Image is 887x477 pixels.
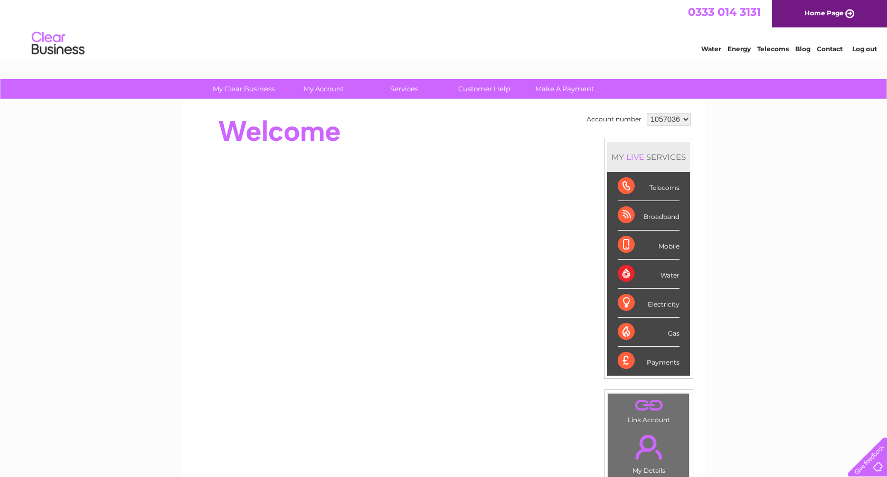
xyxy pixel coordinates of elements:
div: Payments [618,347,680,375]
a: My Account [280,79,367,99]
div: MY SERVICES [607,142,690,172]
a: Make A Payment [521,79,608,99]
div: Broadband [618,201,680,230]
td: Account number [584,110,644,128]
a: Energy [728,45,751,53]
a: 0333 014 3131 [688,5,761,18]
a: Services [361,79,448,99]
a: Water [701,45,721,53]
td: Link Account [608,393,690,426]
div: Clear Business is a trading name of Verastar Limited (registered in [GEOGRAPHIC_DATA] No. 3667643... [195,6,694,51]
a: Log out [852,45,877,53]
div: Water [618,260,680,289]
a: My Clear Business [200,79,287,99]
a: . [611,396,686,415]
a: Customer Help [441,79,528,99]
a: Telecoms [757,45,789,53]
div: Telecoms [618,172,680,201]
div: Electricity [618,289,680,318]
div: Gas [618,318,680,347]
div: Mobile [618,231,680,260]
img: logo.png [31,27,85,60]
div: LIVE [624,152,646,162]
a: Contact [817,45,843,53]
a: Blog [795,45,810,53]
a: . [611,428,686,465]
